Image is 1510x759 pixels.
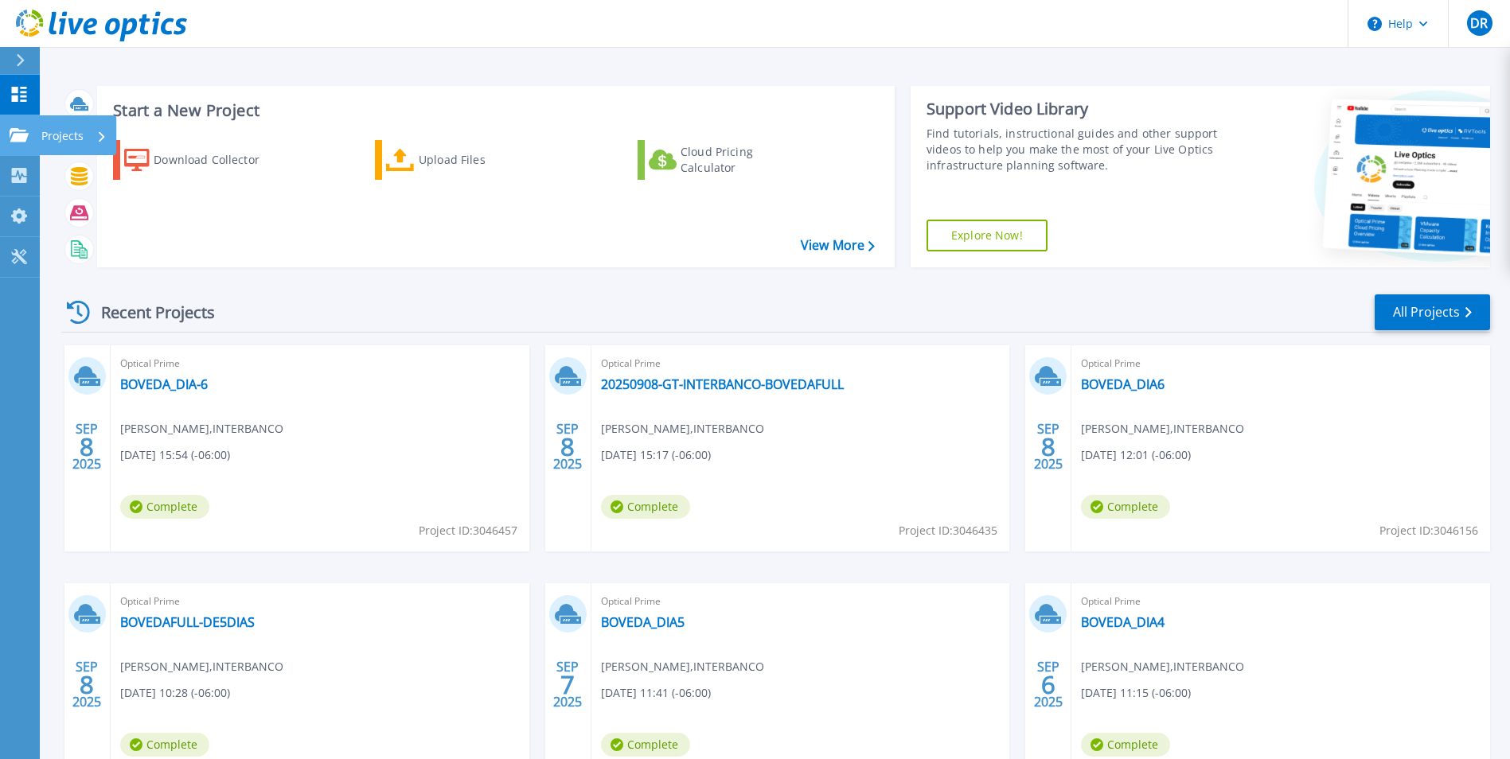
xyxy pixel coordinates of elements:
h3: Start a New Project [113,102,874,119]
span: Complete [1081,733,1170,757]
span: 8 [1041,440,1055,453]
span: Optical Prime [1081,355,1481,372]
span: Complete [601,733,690,757]
p: Projects [41,115,84,157]
span: Project ID: 3046156 [1379,522,1478,539]
span: 6 [1041,678,1055,691]
span: Optical Prime [120,593,520,610]
a: Cloud Pricing Calculator [638,140,815,180]
a: Upload Files [375,140,552,180]
a: View More [801,238,875,253]
a: BOVEDA_DIA-6 [120,376,208,392]
div: SEP 2025 [552,418,583,476]
a: Explore Now! [927,220,1048,251]
span: [DATE] 11:41 (-06:00) [601,684,711,702]
span: [PERSON_NAME] , INTERBANCO [1081,420,1244,438]
span: 7 [560,678,575,691]
a: 20250908-GT-INTERBANCO-BOVEDAFULL [601,376,844,392]
span: [DATE] 12:01 (-06:00) [1081,446,1191,464]
span: [DATE] 10:28 (-06:00) [120,684,230,702]
span: Complete [1081,495,1170,519]
span: [DATE] 15:54 (-06:00) [120,446,230,464]
span: DR [1470,17,1488,29]
span: Complete [120,733,209,757]
a: All Projects [1375,294,1490,330]
span: 8 [80,678,94,691]
span: [PERSON_NAME] , INTERBANCO [120,420,283,438]
span: [PERSON_NAME] , INTERBANCO [601,420,764,438]
div: SEP 2025 [1033,656,1063,714]
div: SEP 2025 [552,656,583,714]
span: [DATE] 15:17 (-06:00) [601,446,711,464]
div: SEP 2025 [1033,418,1063,476]
span: Optical Prime [601,355,1001,372]
div: Download Collector [154,144,281,176]
div: Find tutorials, instructional guides and other support videos to help you make the most of your L... [927,126,1222,173]
span: [PERSON_NAME] , INTERBANCO [120,658,283,675]
span: Complete [120,495,209,519]
span: Complete [601,495,690,519]
a: BOVEDA_DIA4 [1081,614,1165,630]
div: Support Video Library [927,99,1222,119]
span: Optical Prime [120,355,520,372]
span: Project ID: 3046457 [419,522,517,539]
span: [PERSON_NAME] , INTERBANCO [601,658,764,675]
a: BOVEDA_DIA5 [601,614,685,630]
div: Recent Projects [61,293,236,332]
span: 8 [80,440,94,453]
span: Optical Prime [1081,593,1481,610]
a: BOVEDAFULL-DE5DIAS [120,614,255,630]
span: [DATE] 11:15 (-06:00) [1081,684,1191,702]
div: Upload Files [419,144,546,176]
span: 8 [560,440,575,453]
div: SEP 2025 [72,656,102,714]
span: Optical Prime [601,593,1001,610]
span: Project ID: 3046435 [899,522,997,539]
div: Cloud Pricing Calculator [681,144,808,176]
a: BOVEDA_DIA6 [1081,376,1165,392]
span: [PERSON_NAME] , INTERBANCO [1081,658,1244,675]
a: Download Collector [113,140,291,180]
div: SEP 2025 [72,418,102,476]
